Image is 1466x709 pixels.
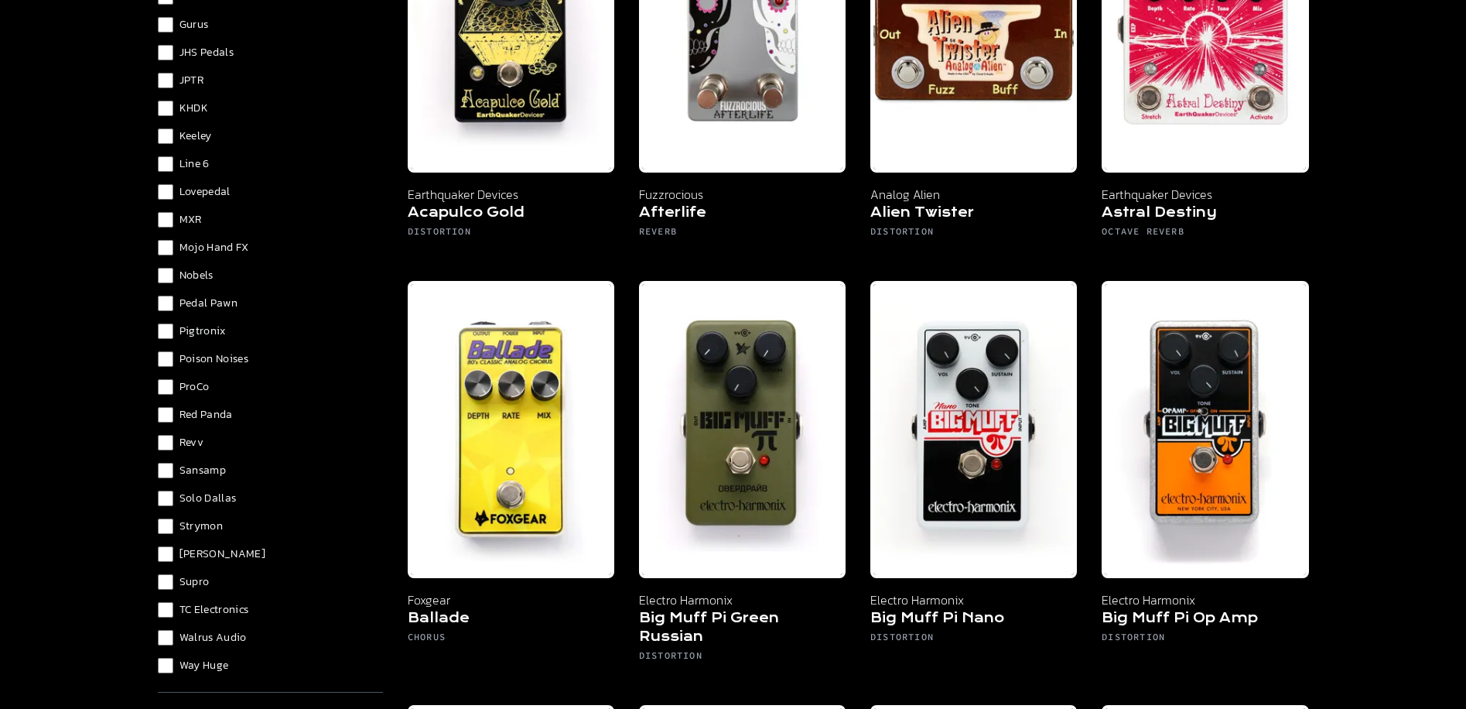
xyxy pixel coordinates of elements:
span: Lovepedal [179,184,231,200]
h6: Distortion [870,225,1077,244]
input: MXR [158,212,173,228]
h5: Big Muff Pi Green Russian [639,609,846,649]
h6: Chorus [408,631,614,649]
input: Red Panda [158,407,173,423]
h5: Afterlife [639,204,846,225]
h6: Reverb [639,225,846,244]
input: JHS Pedals [158,45,173,60]
span: Revv [179,435,203,450]
h6: Distortion [408,225,614,244]
span: JHS Pedals [179,45,234,60]
input: Keeley [158,128,173,144]
input: JPTR [158,73,173,88]
span: Supro [179,574,210,590]
h5: Astral Destiny [1102,204,1308,225]
span: Nobels [179,268,214,283]
p: Electro Harmonix [1102,591,1308,609]
img: Foxgear Ballade pedal from Noise Boyz [408,281,614,578]
a: Electro Harmonix Big Muff Pi Green Russian - Noise Boyz Electro Harmonix Big Muff Pi Green Russia... [639,281,846,680]
h5: Big Muff Pi Op Amp [1102,609,1308,631]
input: TC Electronics [158,602,173,618]
span: Gurus [179,17,209,33]
input: [PERSON_NAME] [158,546,173,562]
h5: Acapulco Gold [408,204,614,225]
span: Mojo Hand FX [179,240,249,255]
span: KHDK [179,101,208,116]
span: Way Huge [179,658,229,673]
p: Analog Alien [870,185,1077,204]
input: Pedal Pawn [158,296,173,311]
a: Foxgear Ballade pedal from Noise Boyz Foxgear Ballade Chorus [408,281,614,680]
img: Electro Harmonix Big Muff Pi Green Russian - Noise Boyz [639,281,846,578]
span: Solo Dallas [179,491,237,506]
input: Walrus Audio [158,630,173,646]
h5: Alien Twister [870,204,1077,225]
input: Sansamp [158,463,173,478]
p: Earthquaker Devices [1102,185,1308,204]
input: Supro [158,574,173,590]
h6: Octave Reverb [1102,225,1308,244]
span: [PERSON_NAME] [179,546,266,562]
p: Electro Harmonix [639,591,846,609]
input: KHDK [158,101,173,116]
span: Pedal Pawn [179,296,238,311]
span: ProCo [179,379,210,395]
input: Strymon [158,519,173,534]
p: Earthquaker Devices [408,185,614,204]
p: Electro Harmonix [870,591,1077,609]
input: Mojo Hand FX [158,240,173,255]
h6: Distortion [1102,631,1308,649]
span: Walrus Audio [179,630,247,646]
input: Poison Noises [158,351,173,367]
span: TC Electronics [179,602,249,618]
input: Line 6 [158,156,173,172]
span: Sansamp [179,463,226,478]
input: Way Huge [158,658,173,673]
input: Lovepedal [158,184,173,200]
input: Gurus [158,17,173,33]
input: Solo Dallas [158,491,173,506]
input: Pigtronix [158,324,173,339]
a: Electro Harmonix Big Muff Pi Op Amp - Noise Boyz Electro Harmonix Big Muff Pi Op Amp Distortion [1102,281,1308,680]
span: Poison Noises [179,351,249,367]
h5: Big Muff Pi Nano [870,609,1077,631]
span: Red Panda [179,407,233,423]
span: MXR [179,212,202,228]
span: Line 6 [179,156,210,172]
h5: Ballade [408,609,614,631]
span: JPTR [179,73,203,88]
input: Nobels [158,268,173,283]
input: ProCo [158,379,173,395]
input: Revv [158,435,173,450]
h6: Distortion [870,631,1077,649]
p: Foxgear [408,591,614,609]
span: Strymon [179,519,223,534]
span: Keeley [179,128,212,144]
h6: Distortion [639,649,846,668]
a: Electro Harmonix Big Muff Pi - Noise Boyz Electro Harmonix Big Muff Pi Nano Distortion [870,281,1077,680]
span: Pigtronix [179,324,226,339]
img: Electro Harmonix Big Muff Pi - Noise Boyz [870,281,1077,578]
img: Electro Harmonix Big Muff Pi Op Amp - Noise Boyz [1102,281,1308,578]
p: Fuzzrocious [639,185,846,204]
